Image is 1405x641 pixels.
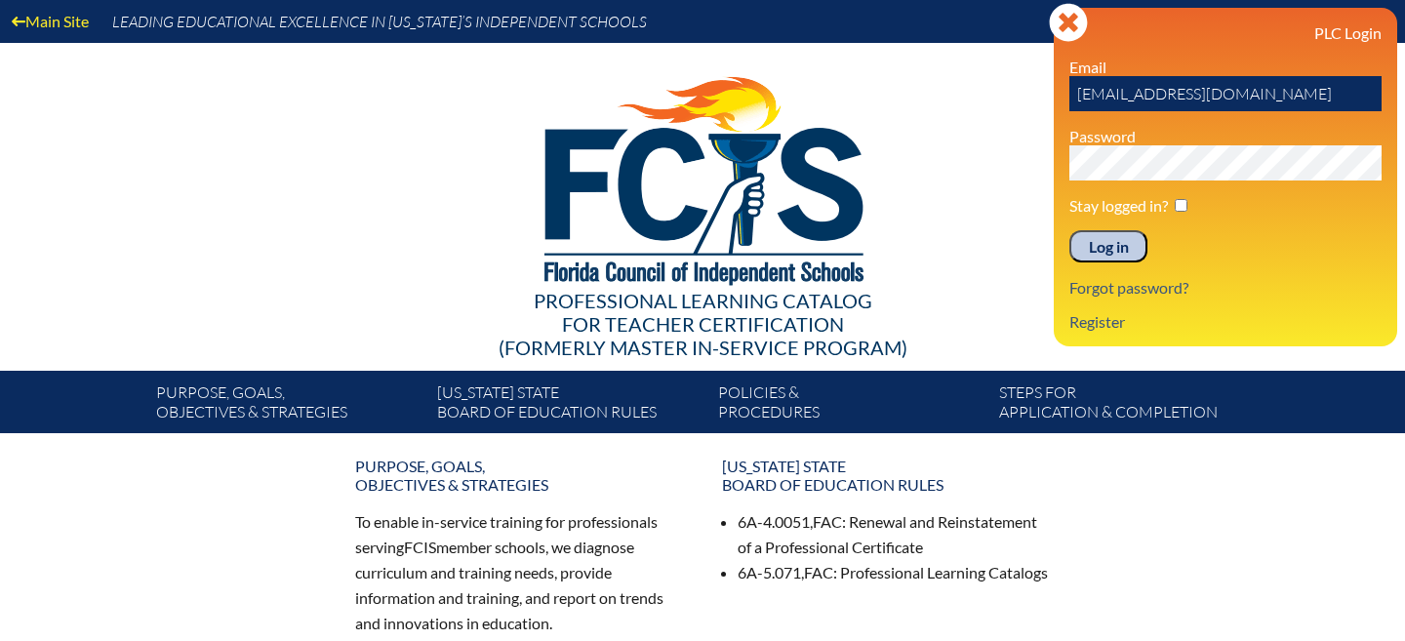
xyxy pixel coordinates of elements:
[404,538,436,556] span: FCIS
[343,449,695,501] a: Purpose, goals,objectives & strategies
[804,563,833,581] span: FAC
[813,512,842,531] span: FAC
[1069,230,1147,263] input: Log in
[991,379,1272,433] a: Steps forapplication & completion
[429,379,710,433] a: [US_STATE] StateBoard of Education rules
[148,379,429,433] a: Purpose, goals,objectives & strategies
[738,560,1050,585] li: 6A-5.071, : Professional Learning Catalogs
[1062,274,1196,300] a: Forgot password?
[1069,196,1168,215] label: Stay logged in?
[710,379,991,433] a: Policies &Procedures
[4,8,97,34] a: Main Site
[1069,127,1136,145] label: Password
[1062,308,1133,335] a: Register
[710,449,1062,501] a: [US_STATE] StateBoard of Education rules
[140,289,1264,359] div: Professional Learning Catalog (formerly Master In-service Program)
[1049,3,1088,42] svg: Close
[355,509,683,635] p: To enable in-service training for professionals serving member schools, we diagnose curriculum an...
[502,43,904,309] img: FCISlogo221.eps
[738,509,1050,560] li: 6A-4.0051, : Renewal and Reinstatement of a Professional Certificate
[562,312,844,336] span: for Teacher Certification
[1069,23,1382,42] h3: PLC Login
[1069,58,1106,76] label: Email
